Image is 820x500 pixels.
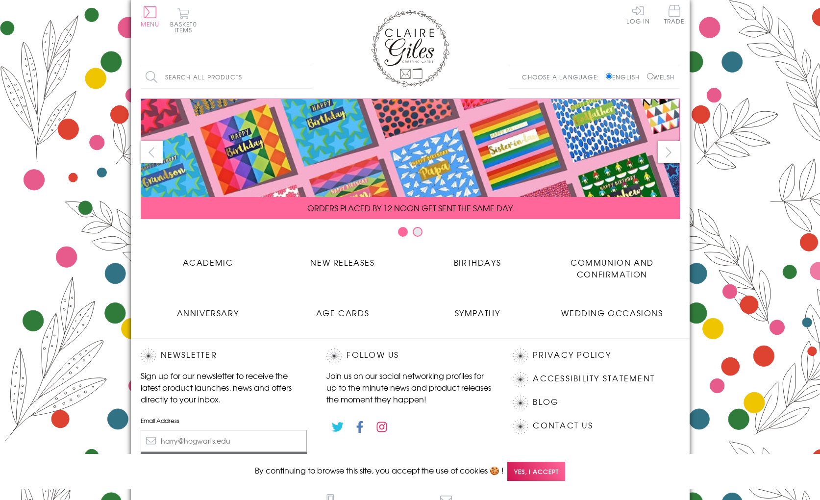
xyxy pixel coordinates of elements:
[141,249,275,268] a: Academic
[658,141,680,163] button: next
[664,5,685,26] a: Trade
[410,300,545,319] a: Sympathy
[316,307,369,319] span: Age Cards
[183,256,233,268] span: Academic
[626,5,650,24] a: Log In
[545,300,680,319] a: Wedding Occasions
[533,419,593,432] a: Contact Us
[371,10,449,87] img: Claire Giles Greetings Cards
[177,307,239,319] span: Anniversary
[545,249,680,280] a: Communion and Confirmation
[664,5,685,24] span: Trade
[302,66,312,88] input: Search
[141,370,307,405] p: Sign up for our newsletter to receive the latest product launches, news and offers directly to yo...
[170,8,197,33] button: Basket0 items
[522,73,604,81] p: Choose a language:
[310,256,374,268] span: New Releases
[141,349,307,363] h2: Newsletter
[454,256,501,268] span: Birthdays
[413,227,422,237] button: Carousel Page 2
[606,73,645,81] label: English
[141,226,680,242] div: Carousel Pagination
[141,430,307,452] input: harry@hogwarts.edu
[141,20,160,28] span: Menu
[275,300,410,319] a: Age Cards
[647,73,675,81] label: Welsh
[507,462,565,481] span: Yes, I accept
[533,396,559,409] a: Blog
[410,249,545,268] a: Birthdays
[533,349,611,362] a: Privacy Policy
[326,370,493,405] p: Join us on our social networking profiles for up to the minute news and product releases the mome...
[141,6,160,27] button: Menu
[141,300,275,319] a: Anniversary
[174,20,197,34] span: 0 items
[275,249,410,268] a: New Releases
[455,307,500,319] span: Sympathy
[606,73,612,79] input: English
[571,256,654,280] span: Communion and Confirmation
[647,73,653,79] input: Welsh
[141,141,163,163] button: prev
[141,66,312,88] input: Search all products
[326,349,493,363] h2: Follow Us
[307,202,513,214] span: ORDERS PLACED BY 12 NOON GET SENT THE SAME DAY
[141,452,307,474] input: Subscribe
[141,416,307,425] label: Email Address
[398,227,408,237] button: Carousel Page 1 (Current Slide)
[561,307,663,319] span: Wedding Occasions
[533,372,655,385] a: Accessibility Statement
